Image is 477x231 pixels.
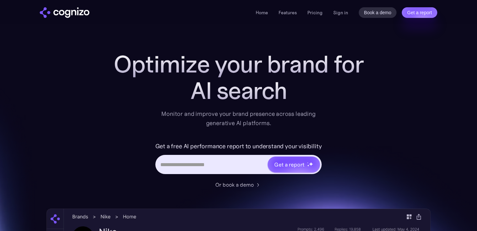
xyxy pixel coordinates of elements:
img: star [307,164,309,167]
label: Get a free AI performance report to understand your visibility [155,141,322,152]
a: Sign in [333,9,348,17]
a: Book a demo [359,7,397,18]
a: Get a report [402,7,437,18]
a: home [40,7,89,18]
img: cognizo logo [40,7,89,18]
a: Home [256,10,268,16]
a: Features [279,10,297,16]
a: Pricing [307,10,323,16]
img: star [307,162,308,163]
img: star [309,162,313,166]
a: Get a reportstarstarstar [267,156,321,173]
h1: Optimize your brand for [106,51,371,77]
div: Or book a demo [215,181,254,189]
div: Monitor and improve your brand presence across leading generative AI platforms. [157,109,320,128]
a: Or book a demo [215,181,262,189]
div: AI search [106,77,371,104]
form: Hero URL Input Form [155,141,322,177]
div: Get a report [274,161,304,168]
